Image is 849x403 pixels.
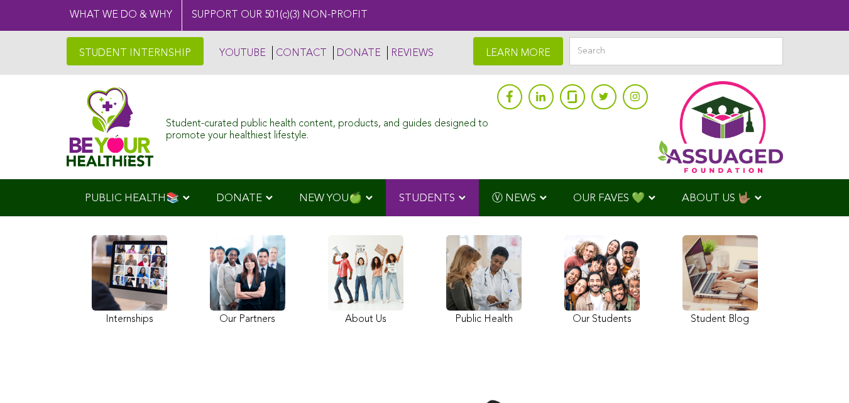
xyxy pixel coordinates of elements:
img: glassdoor [567,91,576,103]
a: REVIEWS [387,46,434,60]
div: Navigation Menu [67,179,783,216]
span: DONATE [216,193,262,204]
a: YOUTUBE [216,46,266,60]
iframe: Chat Widget [786,343,849,403]
input: Search [569,37,783,65]
span: OUR FAVES 💚 [573,193,645,204]
span: NEW YOU🍏 [299,193,362,204]
a: LEARN MORE [473,37,563,65]
a: CONTACT [272,46,327,60]
a: DONATE [333,46,381,60]
div: Student-curated public health content, products, and guides designed to promote your healthiest l... [166,112,490,142]
a: STUDENT INTERNSHIP [67,37,204,65]
span: Ⓥ NEWS [492,193,536,204]
img: Assuaged [67,87,154,167]
img: Assuaged App [657,81,783,173]
span: PUBLIC HEALTH📚 [85,193,179,204]
span: STUDENTS [399,193,455,204]
span: ABOUT US 🤟🏽 [682,193,751,204]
